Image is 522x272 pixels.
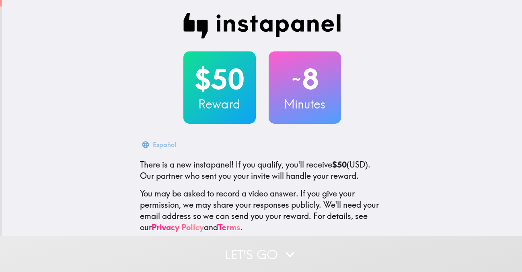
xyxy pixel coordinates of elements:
[183,13,341,39] img: Instapanel
[332,160,347,170] b: $50
[153,139,176,150] div: Español
[269,96,341,112] h3: Minutes
[140,160,234,170] span: There is a new instapanel!
[183,96,256,112] h3: Reward
[269,63,341,96] h2: 8
[291,67,302,91] span: ~
[140,159,384,182] p: If you qualify, you'll receive (USD) . Our partner who sent you your invite will handle your reward.
[183,63,256,96] h2: $50
[140,137,179,153] button: Español
[218,222,240,232] a: Terms
[152,222,204,232] a: Privacy Policy
[140,188,384,233] p: You may be asked to record a video answer. If you give your permission, we may share your respons...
